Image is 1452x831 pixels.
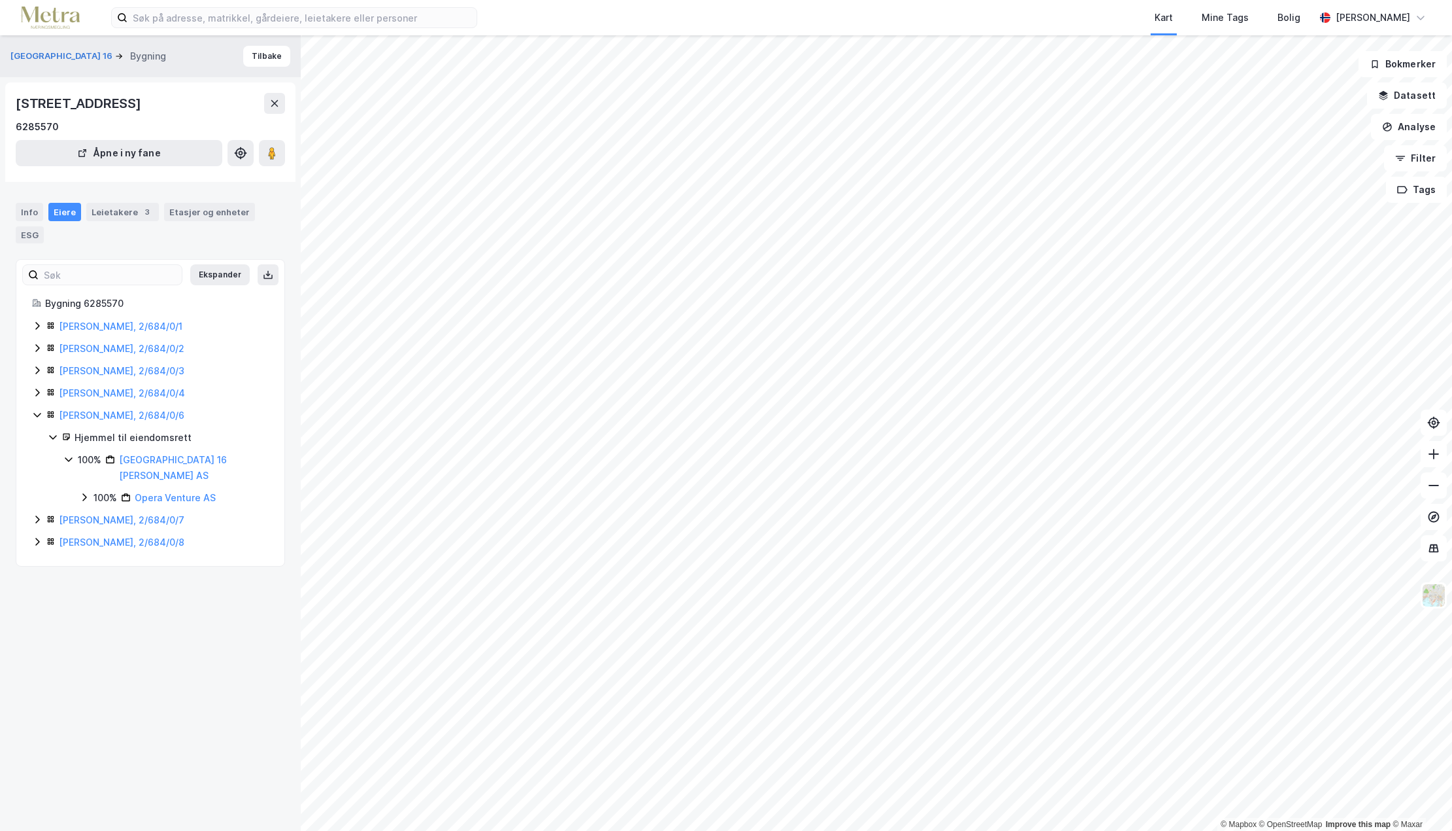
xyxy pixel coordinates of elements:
[1326,820,1391,829] a: Improve this map
[16,203,43,221] div: Info
[1359,51,1447,77] button: Bokmerker
[135,492,216,503] a: Opera Venture AS
[75,430,269,446] div: Hjemmel til eiendomsrett
[59,365,184,376] a: [PERSON_NAME], 2/684/0/3
[127,8,477,27] input: Søk på adresse, matrikkel, gårdeiere, leietakere eller personer
[16,119,59,135] div: 6285570
[16,93,144,114] div: [STREET_ADDRESS]
[10,50,115,63] button: [GEOGRAPHIC_DATA] 16
[119,454,227,481] a: [GEOGRAPHIC_DATA] 16 [PERSON_NAME] AS
[1386,177,1447,203] button: Tags
[86,203,159,221] div: Leietakere
[78,452,101,468] div: 100%
[1155,10,1173,26] div: Kart
[1202,10,1249,26] div: Mine Tags
[59,387,185,398] a: [PERSON_NAME], 2/684/0/4
[59,321,182,332] a: [PERSON_NAME], 2/684/0/1
[1221,820,1257,829] a: Mapbox
[1371,114,1447,140] button: Analyse
[16,226,44,243] div: ESG
[59,537,184,548] a: [PERSON_NAME], 2/684/0/8
[169,206,250,218] div: Etasjer og enheter
[1387,768,1452,831] iframe: Chat Widget
[141,205,154,219] div: 3
[190,264,250,285] button: Ekspander
[1367,82,1447,109] button: Datasett
[130,48,166,64] div: Bygning
[93,490,117,506] div: 100%
[59,514,184,525] a: [PERSON_NAME], 2/684/0/7
[21,7,80,29] img: metra-logo.256734c3b2bbffee19d4.png
[1387,768,1452,831] div: Kontrollprogram for chat
[1277,10,1300,26] div: Bolig
[39,265,182,285] input: Søk
[1336,10,1410,26] div: [PERSON_NAME]
[1384,145,1447,171] button: Filter
[45,296,269,311] div: Bygning 6285570
[48,203,81,221] div: Eiere
[243,46,290,67] button: Tilbake
[59,343,184,354] a: [PERSON_NAME], 2/684/0/2
[1421,583,1446,608] img: Z
[59,410,184,421] a: [PERSON_NAME], 2/684/0/6
[16,140,222,166] button: Åpne i ny fane
[1259,820,1323,829] a: OpenStreetMap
